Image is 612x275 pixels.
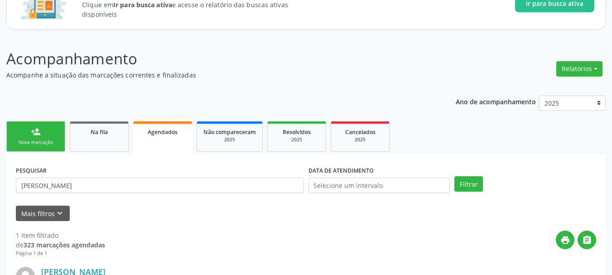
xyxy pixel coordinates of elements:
label: PESQUISAR [16,164,47,178]
i:  [582,235,592,245]
span: Agendados [148,128,178,136]
button:  [578,231,596,249]
div: 2025 [337,136,383,143]
input: Nome, CNS [16,178,304,193]
i: print [560,235,570,245]
span: Cancelados [345,128,376,136]
p: Acompanhe a situação das marcações correntes e finalizadas [6,70,426,80]
button: Relatórios [556,61,602,77]
div: person_add [31,127,41,137]
i: keyboard_arrow_down [55,208,65,218]
div: 1 item filtrado [16,231,105,240]
div: 2025 [274,136,319,143]
input: Selecione um intervalo [308,178,450,193]
button: print [556,231,574,249]
span: Não compareceram [203,128,256,136]
strong: 323 marcações agendadas [24,241,105,249]
button: Mais filtroskeyboard_arrow_down [16,206,70,222]
p: Ano de acompanhamento [456,96,536,107]
span: Na fila [91,128,108,136]
strong: Ir para busca ativa [113,0,172,9]
div: Nova marcação [13,139,58,146]
div: 2025 [203,136,256,143]
div: Página 1 de 1 [16,250,105,257]
div: de [16,240,105,250]
p: Acompanhamento [6,48,426,70]
button: Filtrar [454,176,483,192]
span: Resolvidos [283,128,311,136]
label: DATA DE ATENDIMENTO [308,164,374,178]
